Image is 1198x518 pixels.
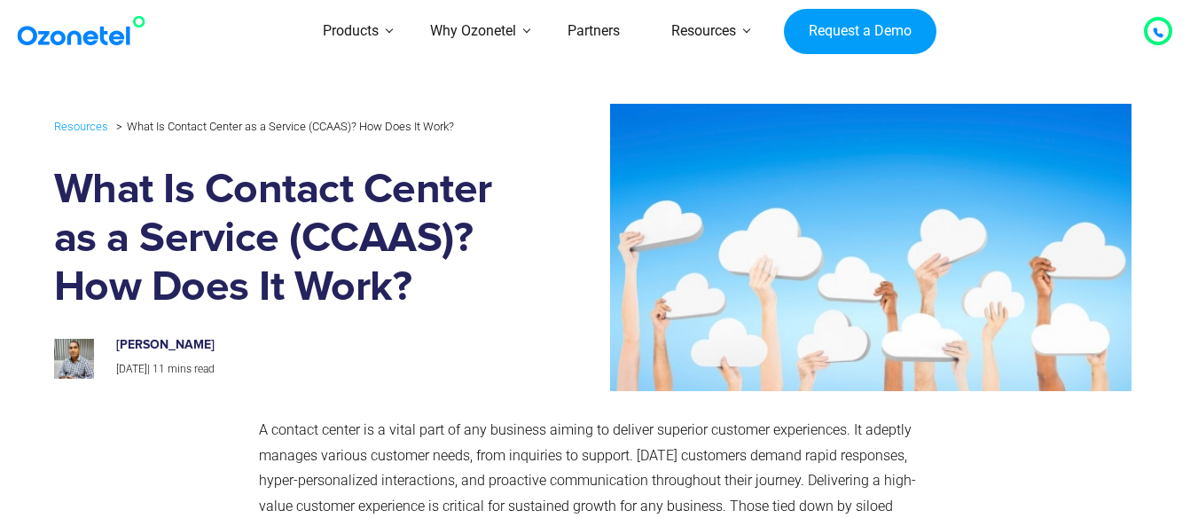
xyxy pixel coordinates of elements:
[153,363,165,375] span: 11
[54,116,108,137] a: Resources
[112,115,454,137] li: What Is Contact Center as a Service (CCAAS)? How Does It Work?
[784,9,936,55] a: Request a Demo
[54,166,509,312] h1: What Is Contact Center as a Service (CCAAS)? How Does It Work?
[116,363,147,375] span: [DATE]
[116,360,490,380] p: |
[116,338,490,353] h6: [PERSON_NAME]
[168,363,215,375] span: mins read
[54,339,94,379] img: prashanth-kancherla_avatar-200x200.jpeg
